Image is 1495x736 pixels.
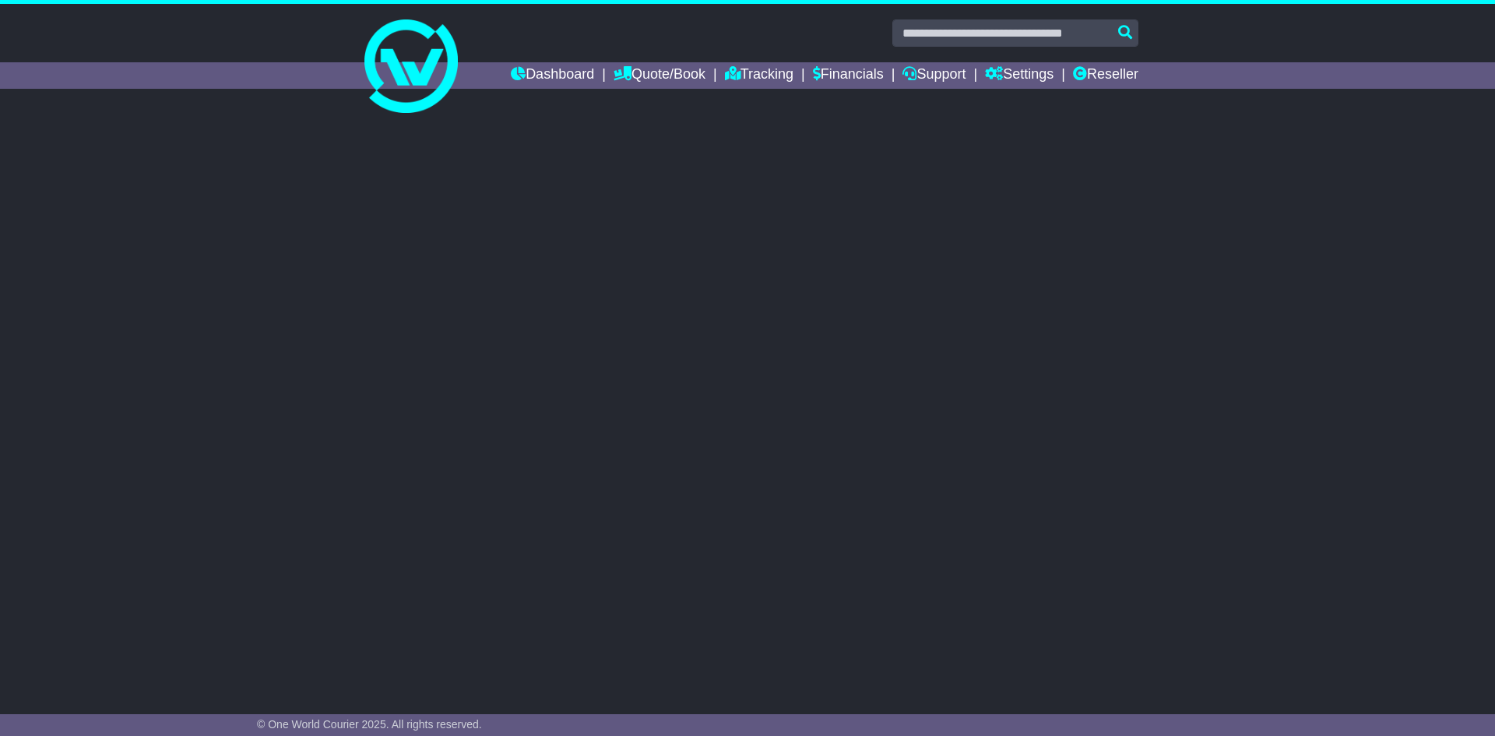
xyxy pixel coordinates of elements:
a: Tracking [725,62,793,89]
a: Reseller [1073,62,1138,89]
a: Quote/Book [614,62,705,89]
a: Support [902,62,966,89]
a: Settings [985,62,1054,89]
a: Dashboard [511,62,594,89]
a: Financials [813,62,884,89]
span: © One World Courier 2025. All rights reserved. [257,718,482,731]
